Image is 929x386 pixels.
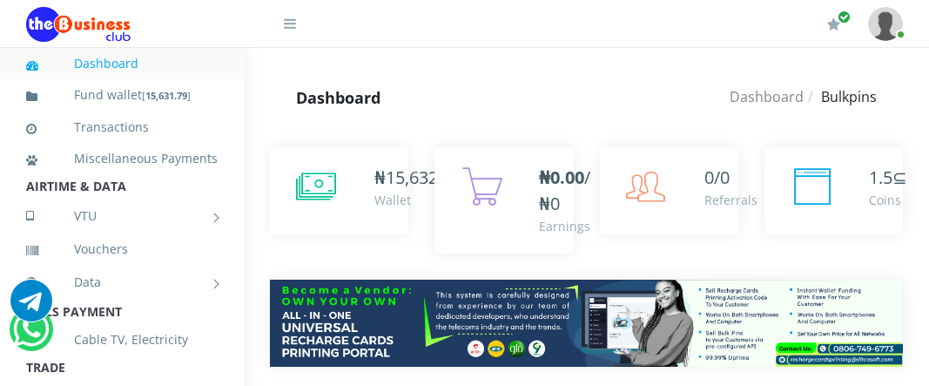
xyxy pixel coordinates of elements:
a: Vouchers [26,229,218,269]
span: 15,632 [386,166,438,189]
li: Bulkpins [804,86,877,107]
div: Coins [869,191,907,209]
img: User [868,7,903,41]
small: [ ] [142,89,191,102]
img: Logo [26,7,131,42]
a: ₦15,632 Wallet [270,147,408,234]
a: Cable TV, Electricity [26,320,218,360]
a: 0/0 Referrals [600,147,738,234]
a: Transactions [26,107,218,147]
i: Renew/Upgrade Subscription [827,17,840,31]
a: ₦0.00/₦0 Earnings [434,147,573,254]
img: multitenant_rcp.png [270,280,903,367]
a: Data [26,261,218,304]
a: Chat for support [10,293,52,322]
b: 15,631.79 [145,89,187,102]
a: Fund wallet[15,631.79] [26,75,218,116]
div: ₦ [374,165,438,191]
a: Miscellaneous Payments [26,139,218,179]
strong: Dashboard [296,87,380,108]
span: 1.5 [869,166,892,189]
span: /₦0 [539,166,590,215]
div: Earnings [539,217,590,235]
a: Chat for support [13,322,49,350]
a: Dashboard [26,44,218,84]
span: 0/0 [704,166,730,189]
b: ₦0.00 [539,166,584,189]
div: ⊆ [869,165,907,191]
div: Wallet [374,191,438,209]
span: Renew/Upgrade Subscription [838,10,851,24]
a: Dashboard [730,87,804,106]
a: VTU [26,194,218,238]
div: Referrals [704,191,757,209]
